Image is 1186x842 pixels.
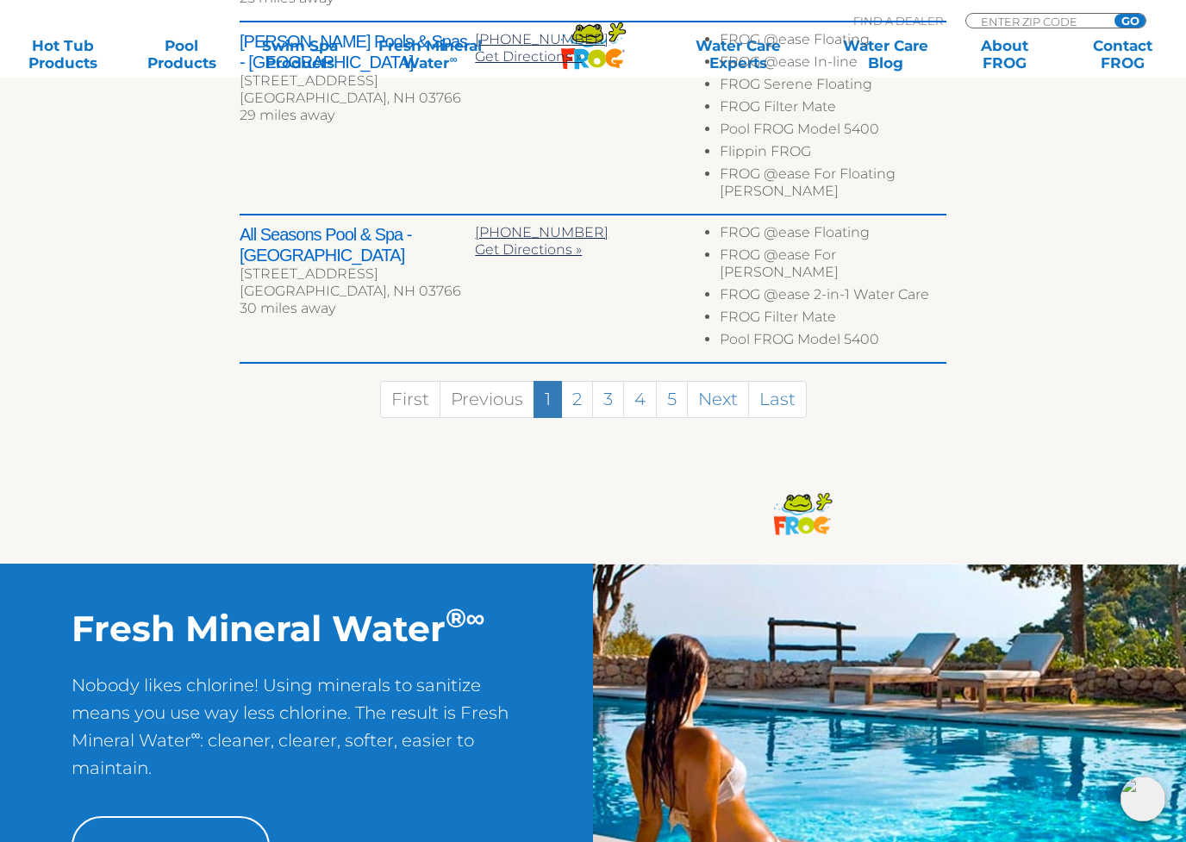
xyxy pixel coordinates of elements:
h2: Fresh Mineral Water [72,607,522,650]
a: Last [748,381,807,418]
span: 29 miles away [240,107,334,123]
img: frog-products-logo-small [770,482,836,542]
a: 2 [561,381,593,418]
li: Pool FROG Model 5400 [720,121,946,143]
a: [PHONE_NUMBER] [475,31,609,47]
li: FROG @ease In-line [720,53,946,76]
a: Get Directions » [475,241,582,258]
a: Hot TubProducts [17,37,109,72]
li: Pool FROG Model 5400 [720,331,946,353]
li: Flippin FROG [720,143,946,165]
span: 30 miles away [240,300,335,316]
li: FROG @ease Floating [720,224,946,246]
input: Zip Code Form [979,14,1095,28]
a: 3 [592,381,624,418]
a: 4 [623,381,657,418]
li: FROG Filter Mate [720,98,946,121]
div: [GEOGRAPHIC_DATA], NH 03766 [240,283,475,300]
a: AboutFROG [958,37,1051,72]
div: [GEOGRAPHIC_DATA], NH 03766 [240,90,475,107]
p: Nobody likes chlorine! Using minerals to sanitize means you use way less chlorine. The result is ... [72,671,522,799]
a: PoolProducts [135,37,228,72]
a: 5 [656,381,688,418]
li: FROG Filter Mate [720,309,946,331]
li: FROG @ease 2-in-1 Water Care [720,286,946,309]
li: FROG @ease For Floating [PERSON_NAME] [720,165,946,205]
input: GO [1114,14,1145,28]
a: 1 [534,381,562,418]
img: openIcon [1120,777,1165,821]
a: First [380,381,440,418]
a: Previous [440,381,534,418]
h2: All Seasons Pool & Spa - [GEOGRAPHIC_DATA] [240,224,475,265]
li: FROG @ease For [PERSON_NAME] [720,246,946,286]
li: FROG Serene Floating [720,76,946,98]
div: [STREET_ADDRESS] [240,265,475,283]
a: Next [687,381,749,418]
a: [PHONE_NUMBER] [475,224,609,240]
sup: ∞ [191,727,201,743]
a: Get Directions » [475,48,582,65]
sup: ∞ [466,602,485,634]
sup: ® [446,602,466,634]
div: [STREET_ADDRESS] [240,72,475,90]
h2: [PERSON_NAME] Pools & Spas - [GEOGRAPHIC_DATA] [240,31,475,72]
a: ContactFROG [1077,37,1169,72]
li: FROG @ease Floating [720,31,946,53]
